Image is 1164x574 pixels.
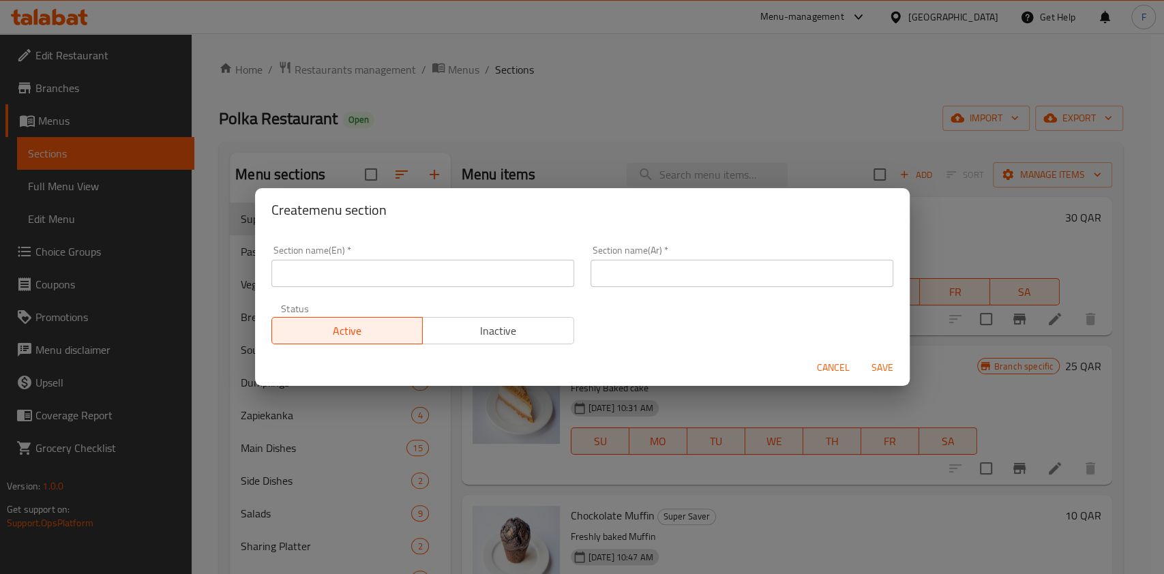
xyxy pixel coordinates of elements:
[861,355,904,380] button: Save
[278,321,418,341] span: Active
[817,359,850,376] span: Cancel
[422,317,574,344] button: Inactive
[591,260,893,287] input: Please enter section name(ar)
[811,355,855,380] button: Cancel
[271,317,423,344] button: Active
[271,199,893,221] h2: Create menu section
[428,321,569,341] span: Inactive
[271,260,574,287] input: Please enter section name(en)
[866,359,899,376] span: Save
